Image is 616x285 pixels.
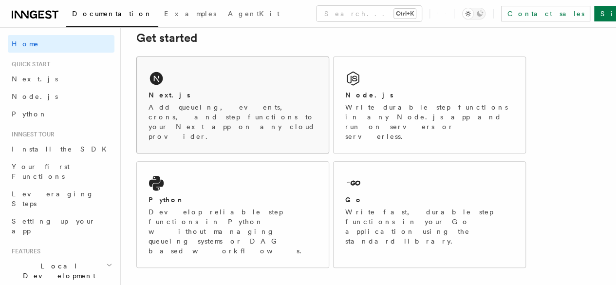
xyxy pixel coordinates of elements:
[345,90,393,100] h2: Node.js
[149,207,317,256] p: Develop reliable step functions in Python without managing queueing systems or DAG based workflows.
[158,3,222,26] a: Examples
[12,75,58,83] span: Next.js
[136,57,329,153] a: Next.jsAdd queueing, events, crons, and step functions to your Next app on any cloud provider.
[8,131,55,138] span: Inngest tour
[12,163,70,180] span: Your first Functions
[12,39,39,49] span: Home
[72,10,152,18] span: Documentation
[8,35,114,53] a: Home
[8,60,50,68] span: Quick start
[8,185,114,212] a: Leveraging Steps
[12,217,95,235] span: Setting up your app
[12,110,47,118] span: Python
[136,31,197,45] a: Get started
[8,158,114,185] a: Your first Functions
[8,88,114,105] a: Node.js
[8,105,114,123] a: Python
[8,140,114,158] a: Install the SDK
[462,8,485,19] button: Toggle dark mode
[149,102,317,141] p: Add queueing, events, crons, and step functions to your Next app on any cloud provider.
[164,10,216,18] span: Examples
[136,161,329,268] a: PythonDevelop reliable step functions in Python without managing queueing systems or DAG based wo...
[222,3,285,26] a: AgentKit
[12,190,94,208] span: Leveraging Steps
[8,247,40,255] span: Features
[333,57,526,153] a: Node.jsWrite durable step functions in any Node.js app and run on servers or serverless.
[12,93,58,100] span: Node.js
[8,70,114,88] a: Next.js
[12,145,112,153] span: Install the SDK
[317,6,422,21] button: Search...Ctrl+K
[149,90,190,100] h2: Next.js
[394,9,416,19] kbd: Ctrl+K
[66,3,158,27] a: Documentation
[8,257,114,285] button: Local Development
[228,10,280,18] span: AgentKit
[8,212,114,240] a: Setting up your app
[345,207,514,246] p: Write fast, durable step functions in your Go application using the standard library.
[8,261,106,281] span: Local Development
[333,161,526,268] a: GoWrite fast, durable step functions in your Go application using the standard library.
[149,195,185,205] h2: Python
[501,6,590,21] a: Contact sales
[345,195,363,205] h2: Go
[345,102,514,141] p: Write durable step functions in any Node.js app and run on servers or serverless.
